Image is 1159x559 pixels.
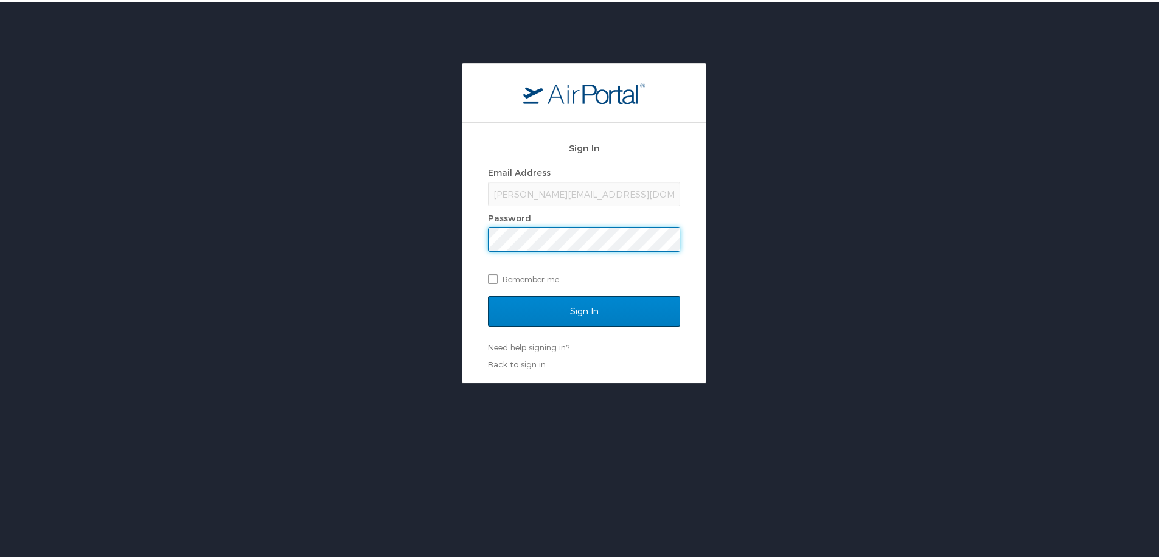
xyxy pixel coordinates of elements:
h2: Sign In [488,139,680,153]
label: Email Address [488,165,551,175]
label: Remember me [488,268,680,286]
a: Need help signing in? [488,340,569,350]
a: Back to sign in [488,357,546,367]
input: Sign In [488,294,680,324]
label: Password [488,210,531,221]
img: logo [523,80,645,102]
